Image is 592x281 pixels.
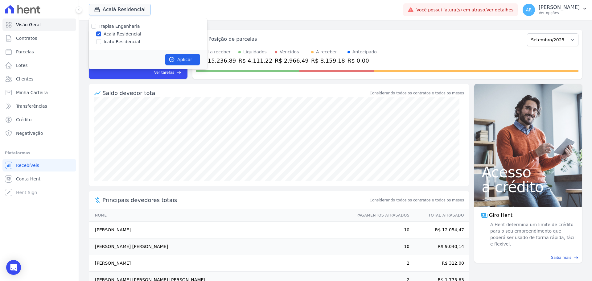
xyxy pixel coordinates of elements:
span: Giro Hent [489,212,512,219]
span: Considerando todos os contratos e todos os meses [370,197,464,203]
label: Trapisa Engenharia [99,24,140,29]
td: 10 [351,222,410,238]
div: R$ 8.159,18 [311,56,345,65]
th: Total Atrasado [410,209,469,222]
span: a crédito [482,180,575,194]
span: Saiba mais [551,255,571,260]
a: Recebíveis [2,159,76,171]
div: R$ 0,00 [347,56,377,65]
span: Contratos [16,35,37,41]
td: R$ 312,00 [410,255,469,272]
label: Icatu Residencial [104,39,140,45]
span: Acesso [482,165,575,180]
div: Antecipado [352,49,377,55]
button: Acaiá Residencial [89,4,151,15]
span: Lotes [16,62,28,68]
span: east [177,70,181,75]
button: Aplicar [165,54,200,65]
label: Acaiá Residencial [104,31,141,37]
td: 10 [351,238,410,255]
div: A receber [316,49,337,55]
span: Transferências [16,103,47,109]
td: [PERSON_NAME] [89,255,351,272]
div: Vencidos [280,49,299,55]
div: Posição de parcelas [208,35,257,43]
p: [PERSON_NAME] [539,4,580,10]
span: Ver tarefas [154,70,174,75]
td: [PERSON_NAME] [89,222,351,238]
button: AR [PERSON_NAME] Ver opções [518,1,592,19]
div: Saldo devedor total [102,89,368,97]
span: Clientes [16,76,33,82]
td: R$ 12.054,47 [410,222,469,238]
span: Recebíveis [16,162,39,168]
td: [PERSON_NAME] [PERSON_NAME] [89,238,351,255]
td: R$ 9.040,14 [410,238,469,255]
th: Pagamentos Atrasados [351,209,410,222]
div: Plataformas [5,149,74,157]
a: Contratos [2,32,76,44]
a: Crédito [2,114,76,126]
a: Visão Geral [2,19,76,31]
a: Parcelas [2,46,76,58]
a: Minha Carteira [2,86,76,99]
span: Conta Hent [16,176,40,182]
span: east [574,255,578,260]
span: Visão Geral [16,22,41,28]
span: Você possui fatura(s) em atraso. [416,7,513,13]
a: Clientes [2,73,76,85]
span: Negativação [16,130,43,136]
div: Liquidados [243,49,267,55]
td: 2 [351,255,410,272]
a: Transferências [2,100,76,112]
div: R$ 15.236,89 [199,56,236,65]
div: Total a receber [199,49,236,55]
p: Ver opções [539,10,580,15]
a: Ver tarefas east [112,70,181,75]
span: Principais devedores totais [102,196,368,204]
span: Parcelas [16,49,34,55]
a: Ver detalhes [487,7,514,12]
th: Nome [89,209,351,222]
span: Crédito [16,117,32,123]
a: Negativação [2,127,76,139]
span: Minha Carteira [16,89,48,96]
a: Lotes [2,59,76,72]
div: Considerando todos os contratos e todos os meses [370,90,464,96]
div: R$ 2.966,49 [275,56,309,65]
a: Saiba mais east [478,255,578,260]
span: A Hent determina um limite de crédito para o seu empreendimento que poderá ser usado de forma ráp... [489,221,576,247]
div: Open Intercom Messenger [6,260,21,275]
span: AR [526,8,532,12]
a: Conta Hent [2,173,76,185]
div: R$ 4.111,22 [238,56,272,65]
